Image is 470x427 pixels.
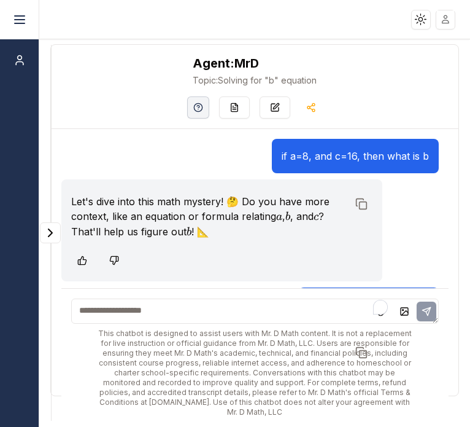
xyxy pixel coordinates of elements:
[285,211,290,222] span: b
[187,96,209,119] button: Help Videos
[276,211,282,222] span: a
[282,149,429,163] p: if a=8, and c=16, then what is b
[314,211,318,222] span: c
[193,55,317,72] h2: MrD
[219,96,250,119] button: Re-Fill Questions
[193,74,317,87] span: Solving for "b" equation
[71,194,349,240] p: Let's dive into this math mystery! 🤔 Do you have more context, like an equation or formula relati...
[187,227,191,238] span: b
[437,10,455,28] img: placeholder-user.jpg
[71,329,439,417] div: This chatbot is designed to assist users with Mr. D Math content. It is not a replacement for liv...
[71,299,439,324] textarea: To enrich screen reader interactions, please activate Accessibility in Grammarly extension settings
[40,222,61,243] button: Expand panel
